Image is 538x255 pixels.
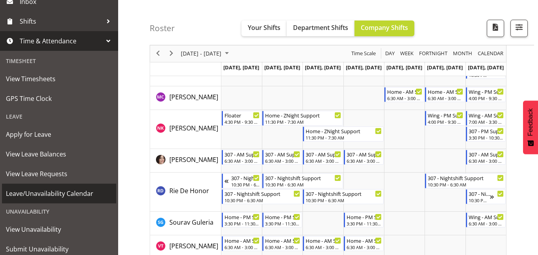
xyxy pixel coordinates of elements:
h4: Roster [150,24,175,33]
button: Timeline Week [399,49,415,59]
div: 307 - Nightshift Support [469,190,490,197]
div: 307 - Nightshift Support [224,190,301,197]
div: next period [165,45,178,62]
span: GPS Time Clock [6,93,112,104]
span: Leave/Unavailability Calendar [6,188,112,199]
span: View Unavailability [6,223,112,235]
div: Home - PM Support 1 [224,213,260,221]
div: 4:30 PM - 9:30 PM [224,119,260,125]
div: 307 - Nightshift Support [428,174,504,182]
div: previous period [151,45,165,62]
div: Miyoung Chung"s event - Wing - PM Support 2 Begin From Sunday, August 31, 2025 at 4:00:00 PM GMT+... [466,87,506,102]
span: Your Shifts [248,23,280,32]
div: Rie De Honor"s event - 307 - Nightshift Support Begin From Wednesday, August 27, 2025 at 10:30:00... [303,189,384,204]
button: Feedback - Show survey [523,101,538,154]
button: Fortnight [418,49,449,59]
div: 6:30 AM - 3:00 PM [347,244,382,250]
span: [DATE], [DATE] [468,64,504,71]
div: 6:30 AM - 3:00 PM [428,95,463,101]
a: Rie De Honor [169,186,209,195]
div: 10:30 PM - 6:30 AM [306,197,382,203]
div: 6:30 AM - 3:00 PM [347,158,382,164]
span: Sourav Guleria [169,218,213,227]
div: Navneet Kaur"s event - Home - ZNight Support Begin From Tuesday, August 26, 2025 at 11:30:00 PM G... [262,111,343,126]
span: [DATE], [DATE] [386,64,422,71]
div: 6:30 AM - 3:00 PM [306,158,341,164]
div: August 25 - 31, 2025 [178,45,234,62]
div: Wing - AM Support 2 [469,111,504,119]
div: Vanessa Thornley"s event - Home - AM Support 1 Begin From Wednesday, August 27, 2025 at 6:30:00 A... [303,236,343,251]
a: View Leave Requests [2,164,116,184]
div: 6:30 AM - 3:00 PM [224,158,260,164]
span: Time Scale [351,49,377,59]
span: [PERSON_NAME] [169,155,218,164]
div: 7:00 AM - 3:30 PM [469,119,504,125]
div: Home - AM Support 2 [387,87,422,95]
span: calendar [477,49,504,59]
div: 3:30 PM - 10:30 PM [469,134,504,141]
a: View Unavailability [2,220,116,239]
div: 307 - AM Support [469,150,504,158]
div: Navneet Kaur"s event - Wing - AM Support 2 Begin From Sunday, August 31, 2025 at 7:00:00 AM GMT+1... [466,111,506,126]
div: 10:30 PM - 6:30 AM [224,197,301,203]
div: 3:30 PM - 11:30 PM [224,220,260,227]
div: Rie De Honor"s event - 307 - Nightshift Support Begin From Saturday, August 30, 2025 at 10:30:00 ... [425,173,506,188]
div: Sourav Guleria"s event - Home - PM Support 1 Begin From Monday, August 25, 2025 at 3:30:00 PM GMT... [222,212,262,227]
div: Miyoung Chung"s event - Home - AM Support 2 Begin From Friday, August 29, 2025 at 6:30:00 AM GMT+... [384,87,424,102]
div: Rie De Honor"s event - 307 - Nightshift Support Begin From Sunday, August 31, 2025 at 10:30:00 PM... [466,189,506,204]
a: Leave/Unavailability Calendar [2,184,116,203]
div: Wing - PM Support 2 [428,111,463,119]
span: [DATE] - [DATE] [180,49,222,59]
div: Home - PM Support 1 [265,213,300,221]
button: Previous [153,49,163,59]
span: Submit Unavailability [6,243,112,255]
div: 307 - Nightshift Support [265,174,341,182]
button: Your Shifts [241,20,287,36]
div: Navneet Kaur"s event - Home - ZNight Support Begin From Wednesday, August 27, 2025 at 11:30:00 PM... [303,127,384,141]
td: Sourav Guleria resource [150,212,221,235]
div: Rie De Honor"s event - 307 - Nightshift Support Begin From Monday, August 25, 2025 at 10:30:00 PM... [222,189,302,204]
span: View Leave Balances [6,148,112,160]
td: Rie De Honor resource [150,173,221,212]
div: Home - PM Support 1 [347,213,382,221]
span: Time & Attendance [20,35,102,47]
div: Vanessa Thornley"s event - Home - AM Support 1 Begin From Thursday, August 28, 2025 at 6:30:00 AM... [344,236,384,251]
span: [DATE], [DATE] [305,64,341,71]
button: Download a PDF of the roster according to the set date range. [487,20,504,37]
div: Wing - PM Support 2 [469,87,504,95]
div: Rachida Ryan"s event - 307 - AM Support Begin From Tuesday, August 26, 2025 at 6:30:00 AM GMT+12:... [262,150,302,165]
div: Unavailability [2,203,116,220]
a: View Leave Balances [2,144,116,164]
div: Rie De Honor"s event - 307 - Nightshift Support Begin From Sunday, August 24, 2025 at 10:30:00 PM... [222,173,262,188]
div: Rachida Ryan"s event - 307 - AM Support Begin From Monday, August 25, 2025 at 6:30:00 AM GMT+12:0... [222,150,262,165]
a: [PERSON_NAME] [169,123,218,133]
div: Navneet Kaur"s event - Wing - PM Support 2 Begin From Saturday, August 30, 2025 at 4:00:00 PM GMT... [425,111,465,126]
div: Miyoung Chung"s event - Home - AM Support 2 Begin From Saturday, August 30, 2025 at 6:30:00 AM GM... [425,87,465,102]
div: 307 - Nightshift Support [231,174,260,182]
div: 6:30 AM - 3:00 PM [265,244,300,250]
a: [PERSON_NAME] [169,92,218,102]
div: Vanessa Thornley"s event - Home - AM Support 1 Begin From Monday, August 25, 2025 at 6:30:00 AM G... [222,236,262,251]
div: 4:00 PM - 9:30 PM [428,119,463,125]
td: Miyoung Chung resource [150,86,221,110]
span: View Timesheets [6,73,112,85]
div: Sourav Guleria"s event - Home - PM Support 1 Begin From Thursday, August 28, 2025 at 3:30:00 PM G... [344,212,384,227]
div: 10:30 PM - 6:30 AM [469,197,490,203]
div: 10:30 PM - 6:30 AM [231,181,260,188]
div: 6:30 AM - 3:00 PM [387,95,422,101]
div: 307 - AM Support [265,150,300,158]
a: GPS Time Clock [2,89,116,108]
button: August 2025 [180,49,232,59]
span: [DATE], [DATE] [346,64,382,71]
div: Home - ZNight Support [306,127,382,135]
span: [DATE], [DATE] [223,64,259,71]
div: 307 - PM Support [469,127,504,135]
button: Company Shifts [354,20,414,36]
div: Rie De Honor"s event - 307 - Nightshift Support Begin From Tuesday, August 26, 2025 at 10:30:00 P... [262,173,343,188]
a: Apply for Leave [2,125,116,144]
span: Company Shifts [361,23,408,32]
div: 11:30 PM - 7:30 AM [265,119,341,125]
span: View Leave Requests [6,168,112,180]
button: Timeline Month [452,49,474,59]
div: 3:30 PM - 11:30 PM [265,220,300,227]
